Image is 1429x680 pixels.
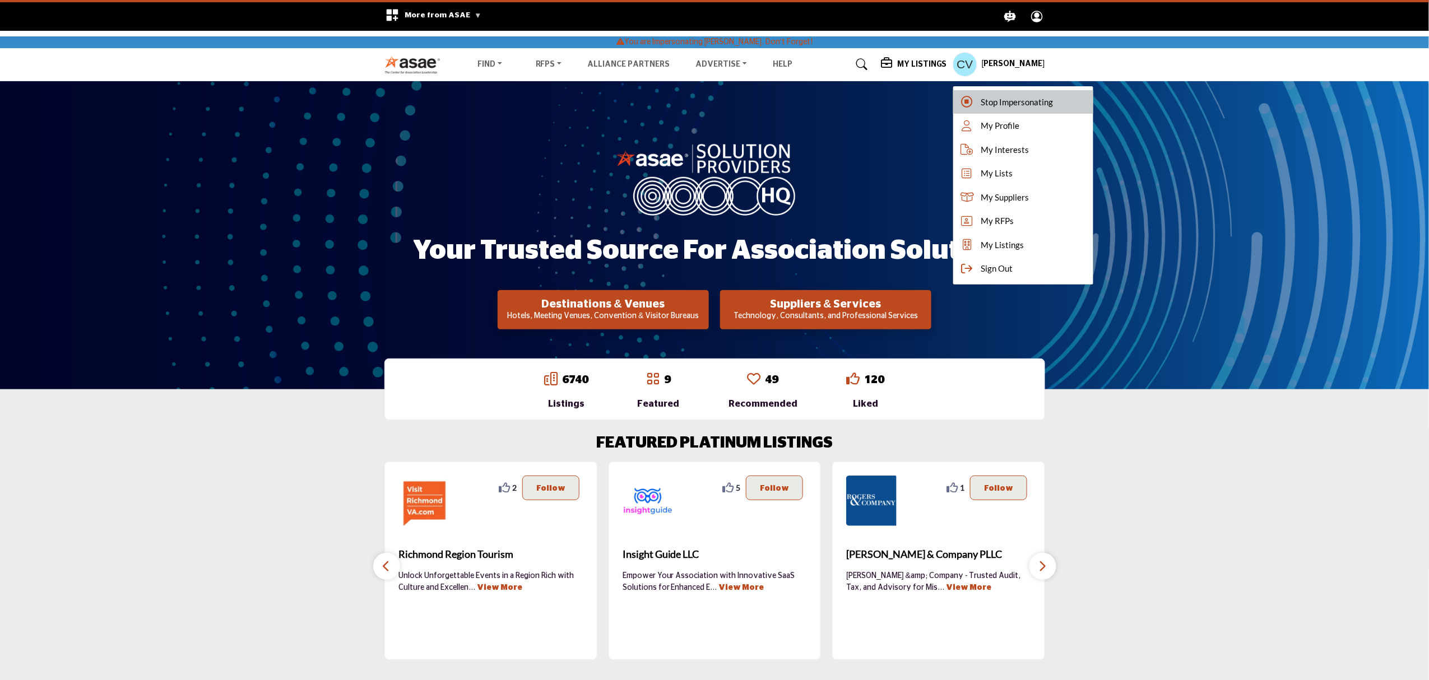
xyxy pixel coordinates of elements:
[512,482,517,493] span: 2
[736,482,740,493] span: 5
[981,215,1014,227] span: My RFPs
[477,584,522,591] a: View More
[953,114,1093,138] a: My Profile
[846,570,1031,593] p: [PERSON_NAME] &amp; Company - Trusted Audit, Tax, and Advisory for Mis
[981,119,1020,132] span: My Profile
[746,476,803,500] button: Follow
[981,96,1054,109] span: Stop Impersonating
[596,434,833,453] h2: FEATURED PLATINUM LISTINGS
[616,141,813,215] img: image
[720,290,931,329] button: Suppliers & Services Technology, Consultants, and Professional Services
[953,161,1093,185] a: My Lists
[587,60,670,68] a: Alliance Partners
[981,191,1029,204] span: My Suppliers
[773,60,792,68] a: Help
[970,476,1027,500] button: Follow
[953,209,1093,233] a: My RFPs
[881,58,947,71] div: My Listings
[544,397,588,411] div: Listings
[847,372,860,385] i: Go to Liked
[522,476,579,500] button: Follow
[982,59,1045,70] h5: [PERSON_NAME]
[501,311,706,322] p: Hotels, Meeting Venues, Convention & Visitor Bureaus
[846,547,1031,562] span: [PERSON_NAME] & Company PLLC
[664,374,671,385] a: 9
[946,584,991,591] a: View More
[723,297,928,311] h2: Suppliers & Services
[960,482,964,493] span: 1
[953,185,1093,209] a: My Suppliers
[528,57,570,72] a: RFPs
[623,539,808,570] a: Insight Guide LLC
[938,584,944,591] span: ...
[623,476,673,526] img: Insight Guide LLC
[981,262,1013,275] span: Sign Out
[981,143,1029,156] span: My Interests
[414,234,1016,268] h1: Your Trusted Source for Association Solutions
[398,539,583,570] a: Richmond Region Tourism
[765,374,779,385] a: 49
[847,397,885,411] div: Liked
[723,311,928,322] p: Technology, Consultants, and Professional Services
[498,290,709,329] button: Destinations & Venues Hotels, Meeting Venues, Convention & Visitor Bureaus
[470,57,510,72] a: Find
[719,584,764,591] a: View More
[405,11,481,19] span: More from ASAE
[846,476,897,526] img: Rogers & Company PLLC
[623,547,808,562] span: Insight Guide LLC
[688,57,755,72] a: Advertise
[398,570,583,593] p: Unlock Unforgettable Events in a Region Rich with Culture and Excellen
[536,482,565,494] p: Follow
[953,138,1093,162] a: My Interests
[562,374,588,385] a: 6740
[981,167,1013,180] span: My Lists
[638,397,680,411] div: Featured
[846,539,1031,570] a: [PERSON_NAME] & Company PLLC
[501,297,706,311] h2: Destinations & Venues
[897,59,947,69] h5: My Listings
[398,547,583,562] span: Richmond Region Tourism
[981,239,1024,251] span: My Listings
[953,233,1093,257] a: My Listings
[378,2,489,31] div: More from ASAE
[711,584,717,591] span: ...
[953,52,977,77] button: Show hide supplier dropdown
[845,55,875,73] a: Search
[468,584,475,591] span: ...
[846,539,1031,570] b: Rogers & Company PLLC
[729,397,797,411] div: Recommended
[646,372,660,388] a: Go to Featured
[865,374,885,385] a: 120
[748,372,761,388] a: Go to Recommended
[623,570,808,593] p: Empower Your Association with Innovative SaaS Solutions for Enhanced E
[984,482,1013,494] p: Follow
[384,55,447,74] img: Site Logo
[760,482,789,494] p: Follow
[398,476,449,526] img: Richmond Region Tourism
